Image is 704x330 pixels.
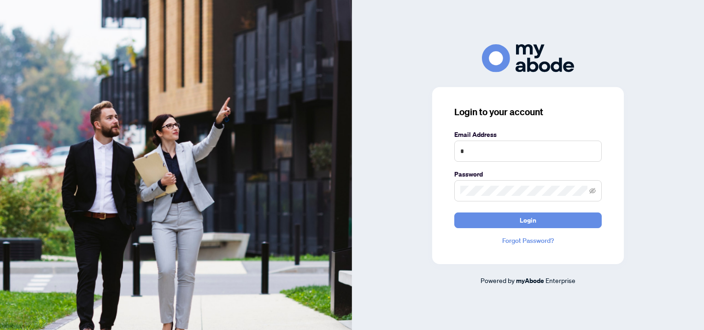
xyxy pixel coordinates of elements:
span: Powered by [481,276,515,284]
img: ma-logo [482,44,574,72]
a: myAbode [516,276,544,286]
label: Email Address [454,130,602,140]
span: eye-invisible [589,188,596,194]
button: Login [454,212,602,228]
label: Password [454,169,602,179]
span: Enterprise [546,276,575,284]
a: Forgot Password? [454,236,602,246]
h3: Login to your account [454,106,602,118]
span: Login [520,213,536,228]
